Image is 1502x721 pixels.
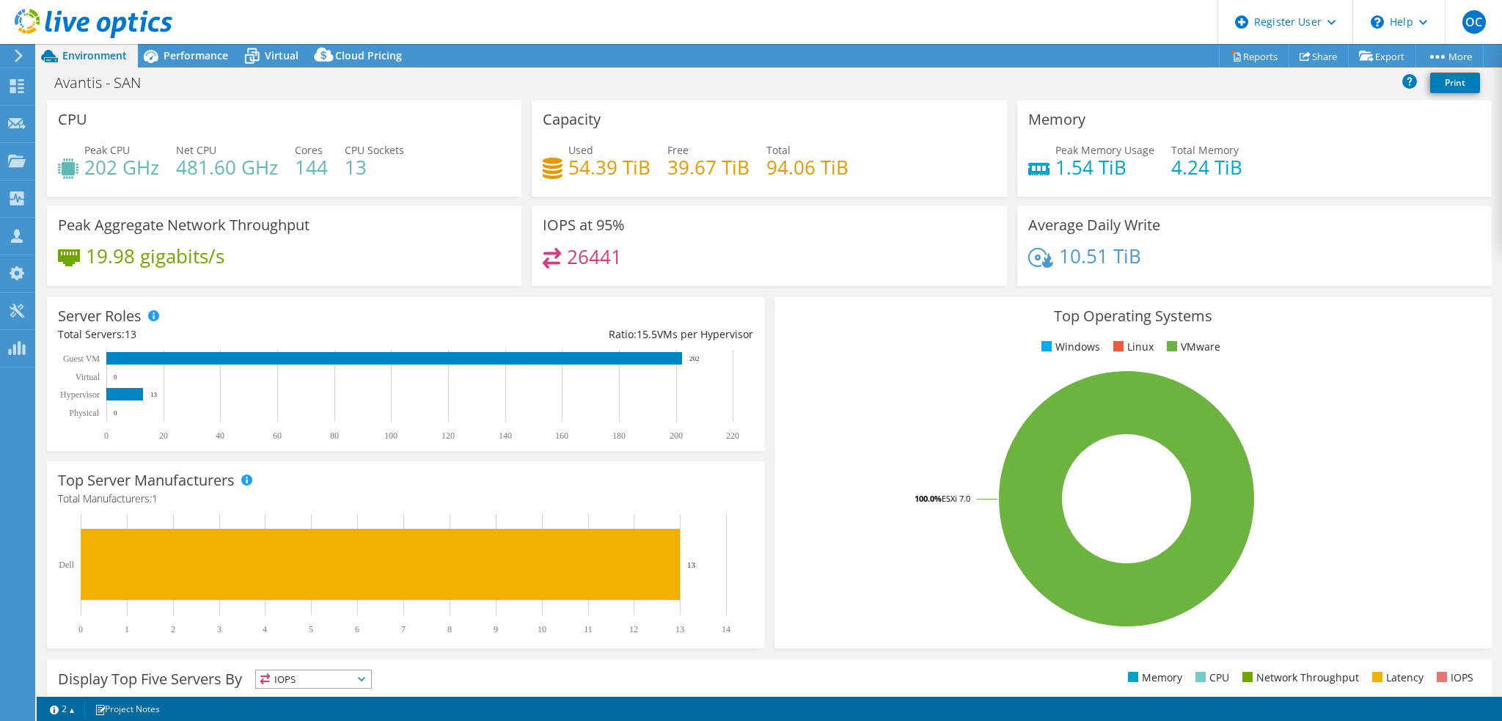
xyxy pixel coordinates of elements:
li: Windows [1038,339,1100,355]
text: 10 [538,624,546,634]
text: 7 [401,624,406,634]
h3: Memory [1028,111,1085,128]
text: 180 [612,431,626,441]
span: 13 [125,327,136,341]
text: 8 [447,624,452,634]
h4: 1.54 TiB [1055,159,1154,175]
li: IOPS [1433,670,1473,686]
div: Ratio: VMs per Hypervisor [406,326,753,343]
text: 60 [273,431,282,441]
li: Latency [1369,670,1424,686]
text: 13 [150,391,158,398]
li: VMware [1163,339,1220,355]
text: 40 [216,431,224,441]
a: Share [1289,45,1349,67]
h4: Total Manufacturers: [58,491,753,507]
text: 100 [384,431,398,441]
text: 4 [263,624,267,634]
span: Cloud Pricing [335,48,402,62]
text: 0 [114,373,117,381]
a: Reports [1219,45,1289,67]
a: 2 [40,700,85,718]
text: 80 [330,431,339,441]
h4: 26441 [567,249,622,265]
span: CPU Sockets [345,143,404,157]
li: Memory [1124,670,1182,686]
span: Peak Memory Usage [1055,143,1154,157]
h3: CPU [58,111,87,128]
text: 1 [125,624,129,634]
span: 1 [152,491,158,505]
text: 12 [629,624,638,634]
text: 20 [159,431,168,441]
a: Project Notes [84,700,170,718]
h3: Server Roles [58,308,142,324]
text: 9 [494,624,498,634]
span: Peak CPU [84,143,130,157]
span: Total [766,143,791,157]
span: OC [1462,10,1486,34]
text: Guest VM [63,354,100,364]
li: Network Throughput [1239,670,1359,686]
li: Linux [1110,339,1154,355]
span: Net CPU [176,143,216,157]
text: 0 [114,409,117,417]
text: 202 [689,355,700,362]
h3: Capacity [543,111,601,128]
li: CPU [1192,670,1229,686]
h4: 13 [345,159,404,175]
text: Dell [59,560,74,570]
text: 11 [584,624,593,634]
text: 13 [687,560,696,569]
h4: 4.24 TiB [1171,159,1242,175]
h4: 10.51 TiB [1059,248,1141,264]
h4: 19.98 gigabits/s [86,248,224,264]
h1: Avantis - SAN [48,75,164,91]
text: 6 [355,624,359,634]
svg: \n [1371,15,1384,29]
text: 14 [722,624,730,634]
h3: Peak Aggregate Network Throughput [58,217,309,233]
span: Free [667,143,689,157]
text: 160 [555,431,568,441]
span: Virtual [265,48,298,62]
text: 13 [675,624,684,634]
h4: 54.39 TiB [568,159,651,175]
span: IOPS [256,670,371,688]
h4: 39.67 TiB [667,159,750,175]
text: Physical [69,408,99,418]
a: Export [1348,45,1416,67]
h4: 144 [295,159,328,175]
span: Total Memory [1171,143,1239,157]
h3: Average Daily Write [1028,217,1160,233]
text: 0 [104,431,109,441]
text: 200 [670,431,683,441]
tspan: ESXi 7.0 [942,493,970,504]
span: Environment [62,48,127,62]
span: 15.5 [637,327,657,341]
text: 5 [309,624,313,634]
h3: Top Server Manufacturers [58,472,235,488]
text: Virtual [76,372,100,382]
text: 0 [78,624,83,634]
a: Print [1430,73,1480,93]
span: Cores [295,143,323,157]
h3: Top Operating Systems [785,308,1481,324]
h4: 202 GHz [84,159,159,175]
text: Hypervisor [60,389,100,400]
text: 220 [726,431,739,441]
h4: 94.06 TiB [766,159,849,175]
h3: IOPS at 95% [543,217,625,233]
span: Performance [164,48,228,62]
text: 3 [217,624,221,634]
h4: 481.60 GHz [176,159,278,175]
span: Used [568,143,593,157]
a: More [1415,45,1484,67]
text: 140 [499,431,512,441]
text: 2 [171,624,175,634]
tspan: 100.0% [915,493,942,504]
text: 120 [442,431,455,441]
div: Total Servers: [58,326,406,343]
